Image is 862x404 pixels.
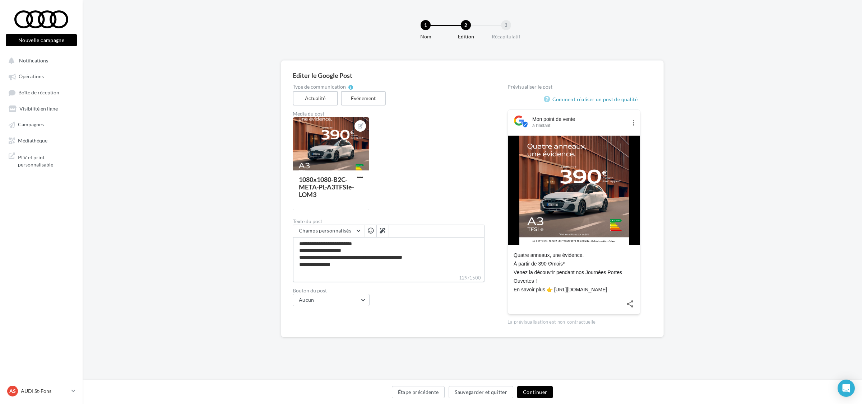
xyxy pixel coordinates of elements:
[293,91,338,105] label: Actualité
[501,20,511,30] div: 3
[19,74,44,80] span: Opérations
[293,111,485,116] div: Media du post
[293,225,365,237] button: Champs personnalisés
[6,384,77,398] a: AS AUDI St-Fons
[508,84,640,89] div: Prévisualiser le post
[299,175,354,198] div: 1080x1080-B2C-META-PL-A3TFSIe-LOM3
[18,89,59,95] span: Boîte de réception
[519,136,629,245] img: 1080x1080-B2C-META-PL-A3TFSIe-LOM3
[18,137,47,144] span: Médiathèque
[9,387,16,395] span: AS
[299,297,314,303] span: Aucun
[4,102,78,115] a: Visibilité en ligne
[21,387,69,395] p: AUDI St-Fons
[544,95,640,104] a: Comment réaliser un post de qualité
[293,84,346,89] span: Type de communication
[293,274,485,282] label: 129/1500
[421,20,431,30] div: 1
[299,227,351,234] span: Champs personnalisés
[341,91,386,105] label: Evénement
[532,116,627,123] div: Mon point de vente
[514,251,634,294] div: Quatre anneaux, une évidence. À partir de 390 €/mois* Venez la découvrir pendant nos Journées Por...
[449,386,513,398] button: Sauvegarder et quitter
[18,152,74,168] span: PLV et print personnalisable
[4,70,78,83] a: Opérations
[532,123,627,128] div: à l'instant
[517,386,553,398] button: Continuer
[392,386,445,398] button: Étape précédente
[4,86,78,99] a: Boîte de réception
[293,219,485,224] label: Texte du post
[483,33,529,40] div: Récapitulatif
[6,34,77,46] button: Nouvelle campagne
[293,72,652,79] div: Editer le Google Post
[838,380,855,397] div: Open Intercom Messenger
[4,118,78,131] a: Campagnes
[4,54,75,67] button: Notifications
[293,288,485,293] label: Bouton du post
[4,150,78,171] a: PLV et print personnalisable
[508,316,640,325] div: La prévisualisation est non-contractuelle
[403,33,449,40] div: Nom
[19,57,48,64] span: Notifications
[461,20,471,30] div: 2
[443,33,489,40] div: Edition
[4,134,78,147] a: Médiathèque
[293,294,370,306] button: Aucun
[18,122,44,128] span: Campagnes
[19,105,58,112] span: Visibilité en ligne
